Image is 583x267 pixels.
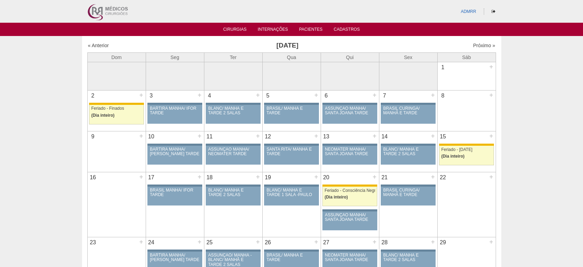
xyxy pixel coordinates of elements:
[321,52,379,62] th: Qui
[147,103,202,105] div: Key: Aviso
[208,147,258,156] div: ASSUNÇÃO MANHÃ/ NEOMATER TARDE
[325,147,375,156] div: NEOMATER MANHÃ/ SANTA JOANA TARDE
[146,172,157,183] div: 17
[208,106,258,115] div: BLANC/ MANHÃ E TARDE 2 SALAS
[321,172,332,183] div: 20
[262,52,321,62] th: Qua
[322,250,377,252] div: Key: Aviso
[263,91,274,101] div: 5
[89,103,144,105] div: Key: Feriado
[91,106,142,111] div: Feriado - Finados
[197,91,203,100] div: +
[313,172,319,181] div: +
[206,146,260,165] a: ASSUNÇÃO MANHÃ/ NEOMATER TARDE
[488,237,494,246] div: +
[325,106,375,115] div: ASSUNÇÃO MANHÃ/ SANTA JOANA TARDE
[379,172,390,183] div: 21
[322,105,377,124] a: ASSUNÇÃO MANHÃ/ SANTA JOANA TARDE
[146,52,204,62] th: Seg
[185,41,389,51] h3: [DATE]
[437,52,496,62] th: Sáb
[138,131,144,140] div: +
[146,131,157,142] div: 10
[381,250,435,252] div: Key: Aviso
[321,237,332,248] div: 27
[430,237,436,246] div: +
[147,105,202,124] a: BARTIRA MANHÃ/ IFOR TARDE
[91,113,115,118] span: (Dia inteiro)
[381,187,435,205] a: BRASIL CURINGA/ MANHÃ E TARDE
[204,172,215,183] div: 18
[438,172,449,183] div: 22
[322,187,377,206] a: Feriado - Consciência Negra (Dia inteiro)
[206,250,260,252] div: Key: Aviso
[146,91,157,101] div: 3
[267,253,316,262] div: BRASIL/ MANHÃ E TARDE
[138,172,144,181] div: +
[88,172,99,183] div: 16
[206,144,260,146] div: Key: Aviso
[379,52,437,62] th: Sex
[267,188,316,197] div: BLANC/ MANHÃ E TARDE 1 SALA -PAULO
[147,187,202,205] a: BRASIL MANHÃ/ IFOR TARDE
[204,131,215,142] div: 11
[150,147,200,156] div: BARTIRA MANHÃ/ [PERSON_NAME] TARDE
[88,237,99,248] div: 23
[488,172,494,181] div: +
[325,188,375,193] div: Feriado - Consciência Negra
[313,131,319,140] div: +
[322,103,377,105] div: Key: Aviso
[263,172,274,183] div: 19
[208,253,258,267] div: ASSUNÇÃO/ MANHÃ -BLANC/ MANHÃ E TARDE 2 SALAS
[204,91,215,101] div: 4
[258,27,288,34] a: Internações
[372,237,378,246] div: +
[438,62,449,73] div: 1
[491,9,495,14] i: Sair
[267,147,316,156] div: SANTA RITA/ MANHÃ E TARDE
[430,131,436,140] div: +
[255,237,261,246] div: +
[255,91,261,100] div: +
[430,91,436,100] div: +
[206,185,260,187] div: Key: Aviso
[379,131,390,142] div: 14
[334,27,360,34] a: Cadastros
[322,211,377,230] a: ASSUNÇÃO MANHÃ/ SANTA JOANA TARDE
[322,209,377,211] div: Key: Aviso
[88,131,99,142] div: 9
[438,131,449,142] div: 15
[89,105,144,124] a: Feriado - Finados (Dia inteiro)
[208,188,258,197] div: BLANC/ MANHÃ E TARDE 2 SALAS
[299,27,322,34] a: Pacientes
[255,172,261,181] div: +
[441,154,465,159] span: (Dia inteiro)
[264,103,319,105] div: Key: Aviso
[488,91,494,100] div: +
[322,146,377,165] a: NEOMATER MANHÃ/ SANTA JOANA TARDE
[263,237,274,248] div: 26
[267,106,316,115] div: BRASIL/ MANHÃ E TARDE
[197,131,203,140] div: +
[322,144,377,146] div: Key: Aviso
[321,91,332,101] div: 6
[147,250,202,252] div: Key: Aviso
[322,185,377,187] div: Key: Feriado
[439,146,494,165] a: Feriado - [DATE] (Dia inteiro)
[255,131,261,140] div: +
[430,172,436,181] div: +
[197,237,203,246] div: +
[264,187,319,205] a: BLANC/ MANHÃ E TARDE 1 SALA -PAULO
[383,253,433,262] div: BLANC/ MANHÃ E TARDE 2 SALAS
[264,144,319,146] div: Key: Aviso
[473,43,495,48] a: Próximo »
[150,106,200,115] div: BARTIRA MANHÃ/ IFOR TARDE
[381,144,435,146] div: Key: Aviso
[325,213,375,222] div: ASSUNÇÃO MANHÃ/ SANTA JOANA TARDE
[379,237,390,248] div: 28
[461,9,476,14] a: ADMRR
[264,185,319,187] div: Key: Aviso
[87,52,146,62] th: Dom
[383,188,433,197] div: BRASIL CURINGA/ MANHÃ E TARDE
[439,144,494,146] div: Key: Feriado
